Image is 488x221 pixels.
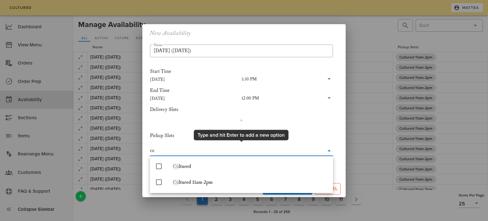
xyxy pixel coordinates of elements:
[150,106,333,113] div: Delivery Slots
[150,87,333,94] div: End Time
[150,68,333,75] div: Start Time
[173,179,328,185] div: ltured 11am-2pm
[241,76,257,82] div: 1:30 PM
[150,28,191,38] h2: New Availability
[154,43,163,47] label: Name
[241,75,333,83] div: 1:30 PM
[241,94,333,102] div: 12:00 PM
[150,132,333,139] div: Pickup Slots
[173,179,179,185] span: Cu
[173,163,328,169] div: ltured
[173,163,179,169] span: Cu
[198,132,285,138] div: Type and hit Enter to add a new option
[241,95,259,101] div: 12:00 PM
